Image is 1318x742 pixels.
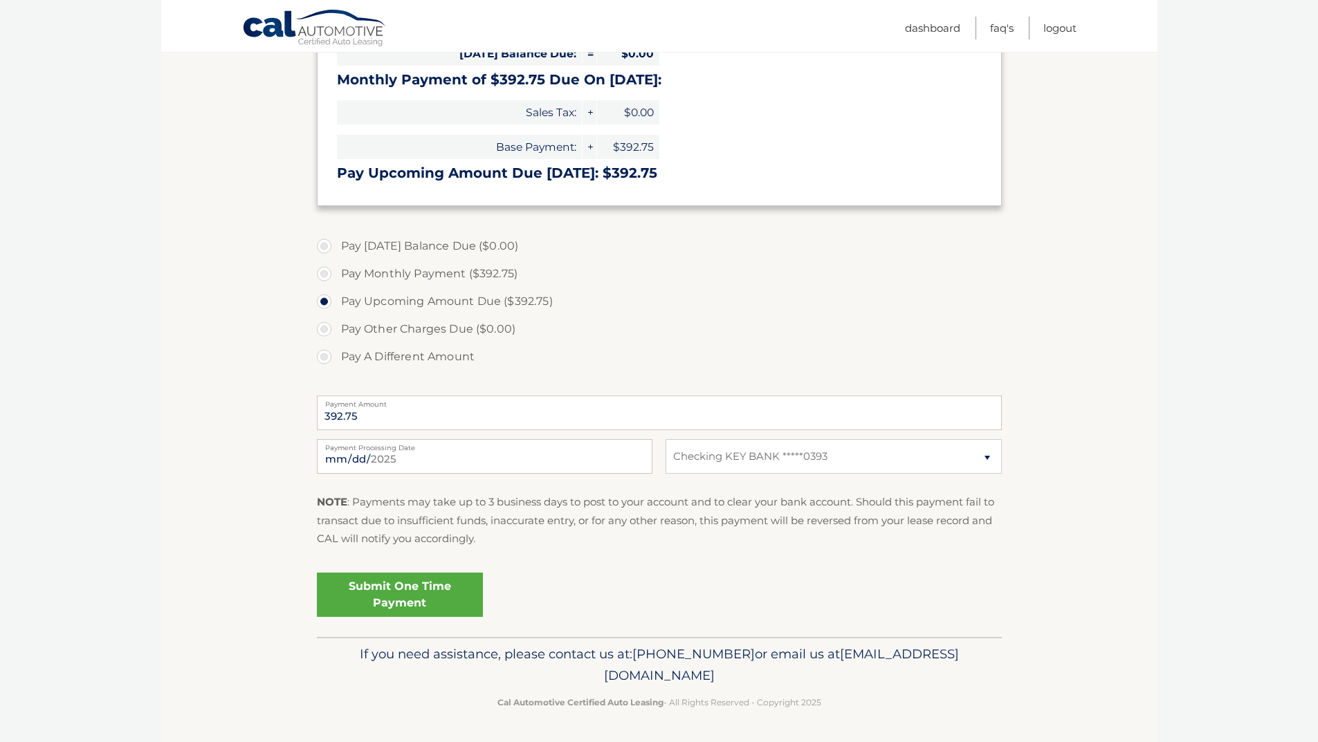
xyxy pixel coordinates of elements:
[337,71,982,89] h3: Monthly Payment of $392.75 Due On [DATE]:
[317,396,1002,407] label: Payment Amount
[317,573,483,617] a: Submit One Time Payment
[597,100,659,124] span: $0.00
[317,493,1002,548] p: : Payments may take up to 3 business days to post to your account and to clear your bank account....
[317,439,652,474] input: Payment Date
[497,697,663,707] strong: Cal Automotive Certified Auto Leasing
[597,135,659,159] span: $392.75
[583,135,596,159] span: +
[990,17,1014,39] a: FAQ's
[317,495,347,508] strong: NOTE
[337,135,582,159] span: Base Payment:
[317,260,1002,288] label: Pay Monthly Payment ($392.75)
[242,9,387,49] a: Cal Automotive
[317,396,1002,430] input: Payment Amount
[337,41,582,66] span: [DATE] Balance Due:
[326,643,993,687] p: If you need assistance, please contact us at: or email us at
[317,288,1002,315] label: Pay Upcoming Amount Due ($392.75)
[317,232,1002,260] label: Pay [DATE] Balance Due ($0.00)
[1043,17,1077,39] a: Logout
[317,343,1002,371] label: Pay A Different Amount
[317,439,652,450] label: Payment Processing Date
[583,41,596,66] span: =
[632,646,755,662] span: [PHONE_NUMBER]
[317,315,1002,343] label: Pay Other Charges Due ($0.00)
[583,100,596,124] span: +
[597,41,659,66] span: $0.00
[326,695,993,709] p: - All Rights Reserved - Copyright 2025
[905,17,960,39] a: Dashboard
[337,100,582,124] span: Sales Tax:
[337,165,982,182] h3: Pay Upcoming Amount Due [DATE]: $392.75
